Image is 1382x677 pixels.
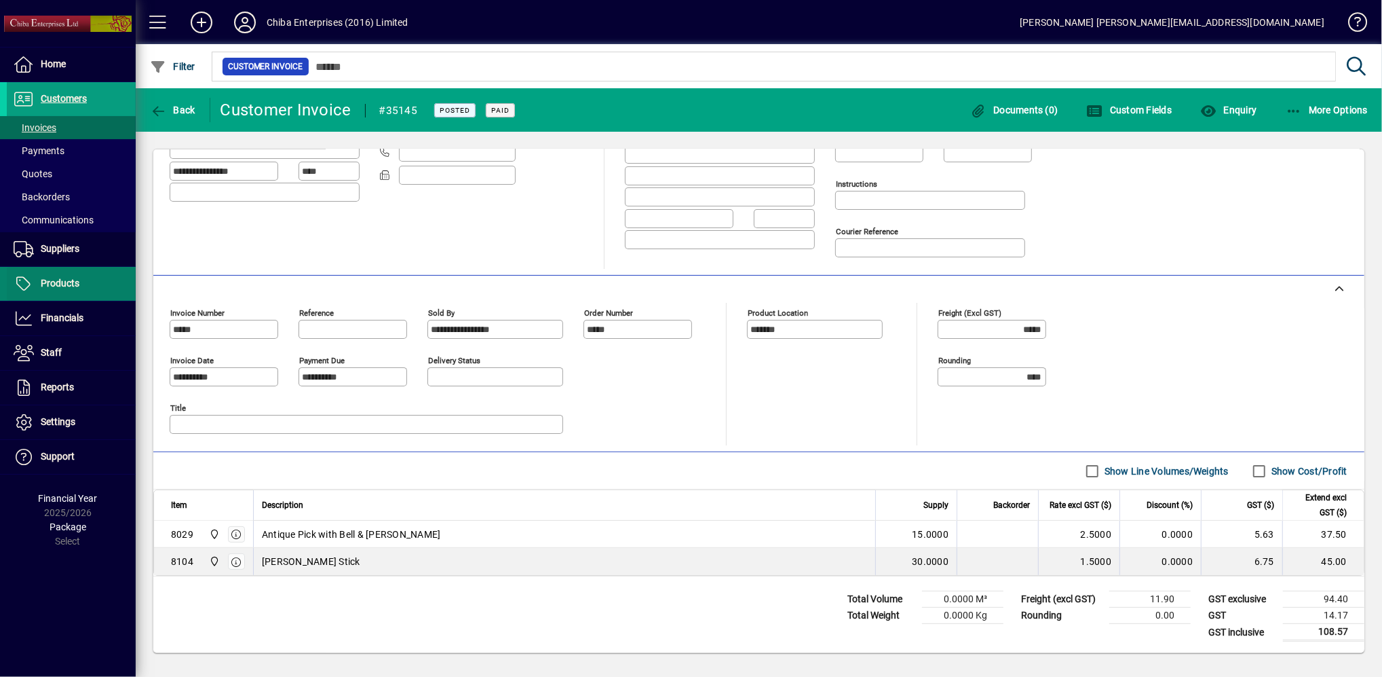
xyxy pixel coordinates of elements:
span: Extend excl GST ($) [1291,490,1347,520]
span: Quotes [14,168,52,179]
span: 15.0000 [912,528,948,541]
app-page-header-button: Back [136,98,210,122]
span: Staff [41,347,62,358]
span: Payments [14,145,64,156]
span: Custom Fields [1087,105,1172,115]
span: Home [41,58,66,69]
mat-label: Order number [584,308,633,318]
button: More Options [1282,98,1372,122]
mat-label: Invoice number [170,308,225,318]
span: Paid [491,106,510,115]
span: 30.0000 [912,555,948,568]
td: 5.63 [1201,521,1282,548]
td: 6.75 [1201,548,1282,575]
a: Financials [7,301,136,335]
button: Filter [147,54,199,79]
a: Reports [7,371,136,405]
mat-label: Reference [299,308,334,318]
a: Products [7,267,136,301]
span: Enquiry [1200,105,1256,115]
mat-label: Delivery status [428,356,480,365]
a: Staff [7,336,136,370]
td: Rounding [1014,608,1109,624]
span: Discount (%) [1147,498,1193,513]
td: GST exclusive [1202,591,1283,608]
a: Suppliers [7,232,136,266]
td: GST [1202,608,1283,624]
button: Documents (0) [967,98,1062,122]
span: Central [206,554,221,569]
mat-label: Instructions [836,179,877,189]
div: 8029 [171,528,193,541]
span: Customer Invoice [228,60,303,73]
mat-label: Product location [748,308,808,318]
td: 94.40 [1283,591,1364,608]
td: 108.57 [1283,624,1364,641]
td: Total Volume [841,591,922,608]
span: Customers [41,93,87,104]
span: Communications [14,215,94,225]
span: Support [41,451,75,462]
span: Products [41,278,79,289]
td: 11.90 [1109,591,1191,608]
td: GST inclusive [1202,624,1283,641]
td: Freight (excl GST) [1014,591,1109,608]
span: [PERSON_NAME] Stick [262,555,360,568]
button: Add [180,10,223,35]
span: Financials [41,312,83,323]
td: 0.0000 M³ [922,591,1003,608]
button: Profile [223,10,267,35]
mat-label: Title [170,403,186,413]
div: Customer Invoice [220,99,351,121]
mat-label: Payment due [299,356,345,365]
a: Home [7,48,136,81]
a: Quotes [7,162,136,185]
span: Antique Pick with Bell & [PERSON_NAME] [262,528,441,541]
span: Reports [41,382,74,392]
mat-label: Courier Reference [836,227,898,236]
mat-label: Sold by [428,308,455,318]
button: Back [147,98,199,122]
span: Invoices [14,122,56,133]
a: Communications [7,208,136,232]
div: [PERSON_NAME] [PERSON_NAME][EMAIL_ADDRESS][DOMAIN_NAME] [1020,12,1324,33]
span: Backorder [993,498,1030,513]
a: Settings [7,405,136,439]
td: 0.0000 [1119,548,1201,575]
button: Custom Fields [1083,98,1176,122]
span: GST ($) [1247,498,1274,513]
a: Invoices [7,116,136,139]
td: 14.17 [1283,608,1364,624]
span: Suppliers [41,243,79,254]
mat-label: Rounding [938,356,971,365]
span: More Options [1286,105,1368,115]
td: 0.0000 [1119,521,1201,548]
a: Knowledge Base [1338,3,1365,47]
div: #35145 [379,100,418,122]
div: 2.5000 [1047,528,1111,541]
span: Filter [150,61,195,72]
td: 0.0000 Kg [922,608,1003,624]
span: Description [262,498,303,513]
button: Enquiry [1197,98,1260,122]
a: Backorders [7,185,136,208]
a: Payments [7,139,136,162]
span: Backorders [14,191,70,202]
label: Show Line Volumes/Weights [1102,464,1229,478]
td: Total Weight [841,608,922,624]
span: Package [50,522,86,532]
span: Financial Year [39,493,98,504]
span: Supply [923,498,948,513]
span: Rate excl GST ($) [1050,498,1111,513]
mat-label: Invoice date [170,356,214,365]
td: 37.50 [1282,521,1364,548]
div: Chiba Enterprises (2016) Limited [267,12,408,33]
span: Settings [41,416,75,427]
a: Support [7,440,136,474]
span: Back [150,105,195,115]
td: 45.00 [1282,548,1364,575]
span: Central [206,527,221,542]
div: 1.5000 [1047,555,1111,568]
span: Posted [440,106,470,115]
td: 0.00 [1109,608,1191,624]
